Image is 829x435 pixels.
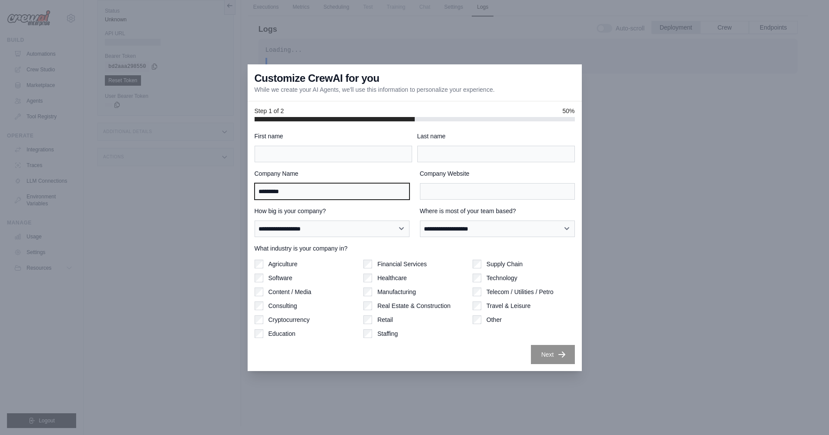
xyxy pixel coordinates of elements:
[785,393,829,435] iframe: Chat Widget
[255,107,284,115] span: Step 1 of 2
[377,301,450,310] label: Real Estate & Construction
[269,329,295,338] label: Education
[420,207,575,215] label: Where is most of your team based?
[487,288,554,296] label: Telecom / Utilities / Petro
[255,132,412,141] label: First name
[255,71,379,85] h3: Customize CrewAI for you
[255,169,409,178] label: Company Name
[255,244,575,253] label: What industry is your company in?
[487,315,502,324] label: Other
[377,260,427,268] label: Financial Services
[487,301,530,310] label: Travel & Leisure
[562,107,574,115] span: 50%
[417,132,575,141] label: Last name
[269,301,297,310] label: Consulting
[377,315,393,324] label: Retail
[269,260,298,268] label: Agriculture
[487,274,517,282] label: Technology
[377,288,416,296] label: Manufacturing
[269,315,310,324] label: Cryptocurrency
[487,260,523,268] label: Supply Chain
[255,85,495,94] p: While we create your AI Agents, we'll use this information to personalize your experience.
[377,274,407,282] label: Healthcare
[269,274,292,282] label: Software
[420,169,575,178] label: Company Website
[377,329,398,338] label: Staffing
[255,207,409,215] label: How big is your company?
[531,345,575,364] button: Next
[269,288,312,296] label: Content / Media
